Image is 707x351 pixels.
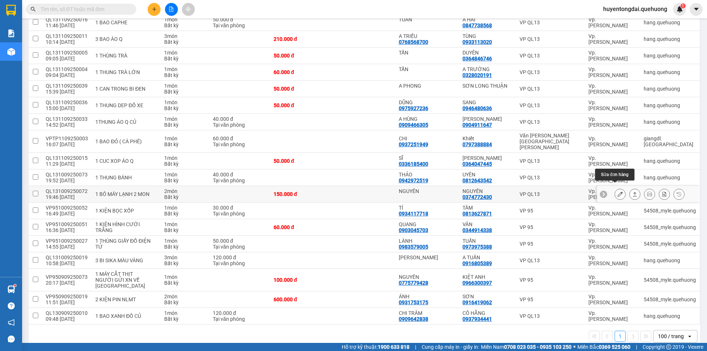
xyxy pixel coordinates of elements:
div: 0937934441 [462,316,492,322]
div: 1 THUNG BÁNH [95,175,157,180]
div: NGUYÊN [462,188,512,194]
div: 60.000 đ [213,136,266,141]
div: hang.quehuong [644,53,696,59]
div: 3 BI SIKA MÀU VÀNG [95,257,157,263]
span: | [415,343,416,351]
div: 54508_myle.quehuong [644,277,696,283]
sup: 1 [14,284,16,287]
div: 0973975388 [462,244,492,250]
div: 16:07 [DATE] [46,141,88,147]
div: VP QL13 [520,175,581,180]
div: VP QL13 [520,102,581,108]
div: Bất kỳ [164,22,205,28]
div: 50.000 đ [213,17,266,22]
div: 19:52 [DATE] [46,178,88,183]
sup: 1 [680,3,686,8]
b: An Anh Limousine [9,48,41,82]
div: 600.000 đ [274,296,329,302]
div: Tại văn phòng [213,178,266,183]
div: 60.000 đ [274,69,329,75]
div: 100 / trang [658,333,684,340]
span: notification [8,319,15,326]
div: NGUYÊN [399,188,455,194]
div: SƠN [462,294,512,299]
div: 0931753175 [399,299,428,305]
div: 0937251949 [399,141,428,147]
div: QL131009250073 [46,172,88,178]
div: Tại văn phòng [213,22,266,28]
div: VP950909250019 [46,294,88,299]
div: Văn [PERSON_NAME][GEOGRAPHIC_DATA][PERSON_NAME] [520,133,581,150]
div: QL131109250015 [46,155,88,161]
div: TÍ [399,205,455,211]
div: Bất kỳ [164,194,205,200]
div: VP 95 [520,224,581,230]
div: Bất kỳ [164,141,205,147]
div: Khiết [462,136,512,141]
strong: 0369 525 060 [599,344,630,350]
div: Bất kỳ [164,122,205,128]
div: Vp. [PERSON_NAME] [588,294,636,305]
div: VP QL13 [520,69,581,75]
div: 1 món [164,221,205,227]
div: 0909642838 [399,316,428,322]
div: Vp. [PERSON_NAME] [588,205,636,217]
span: search [31,7,36,12]
div: VP951009250051 [46,221,88,227]
div: 54508_myle.quehuong [644,296,696,302]
div: 60.000 đ [274,224,329,230]
div: hang.quehuong [644,20,696,25]
div: Tại văn phòng [213,211,266,217]
div: 0946480636 [462,105,492,111]
div: Vp. [PERSON_NAME] [588,66,636,78]
div: 210.000 đ [274,36,329,42]
div: 0933113020 [462,39,492,45]
div: hang.quehuong [644,257,696,263]
div: CÔ HẰNG [462,310,512,316]
div: 15:00 [DATE] [46,105,88,111]
div: giangdl.quehuong [644,136,696,147]
svg: open [687,333,693,339]
button: file-add [165,3,178,16]
div: QL131109250039 [46,83,88,89]
div: 1 món [164,50,205,56]
div: VP 95 [520,277,581,283]
div: QL131109250011 [46,33,88,39]
div: 1 MÁY CẮT THỊT [95,271,157,277]
div: TÂM [462,205,512,211]
div: 0797388884 [462,141,492,147]
div: 0364846746 [462,56,492,62]
div: 1 món [164,17,205,22]
div: VP951009250052 [46,205,88,211]
button: aim [182,3,195,16]
div: 2 món [164,294,205,299]
div: 19:46 [DATE] [46,194,88,200]
div: VP QL13 [520,86,581,92]
div: 1 món [164,136,205,141]
span: Hỗ trợ kỹ thuật: [342,343,409,351]
span: copyright [666,344,671,350]
div: VP QL13 [520,36,581,42]
span: question-circle [8,302,15,309]
span: caret-down [693,6,700,13]
div: 1 THUNG DEP ĐỒ XE [95,102,157,108]
div: DUYÊN [462,50,512,56]
div: 120.000 đ [213,255,266,260]
div: Vp. [PERSON_NAME] [588,188,636,200]
span: file-add [169,7,174,12]
div: Bất kỳ [164,211,205,217]
div: 1 BAO ĐỎ ( CÀ PHÊ) [95,138,157,144]
div: VP QL13 [520,257,581,263]
div: 54508_myle.quehuong [644,208,696,214]
div: QL131109250036 [46,99,88,105]
div: THẢO [399,172,455,178]
div: 0934117718 [399,211,428,217]
div: TUẤN [462,238,512,244]
div: Vp. [PERSON_NAME] [588,310,636,322]
div: VP QL13 [520,20,581,25]
div: VP QL13 [520,158,581,164]
div: Vp. [PERSON_NAME] [588,221,636,233]
div: 0975927236 [399,105,428,111]
div: 14:55 [DATE] [46,244,88,250]
div: 3 BAO ÁO Q [95,36,157,42]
